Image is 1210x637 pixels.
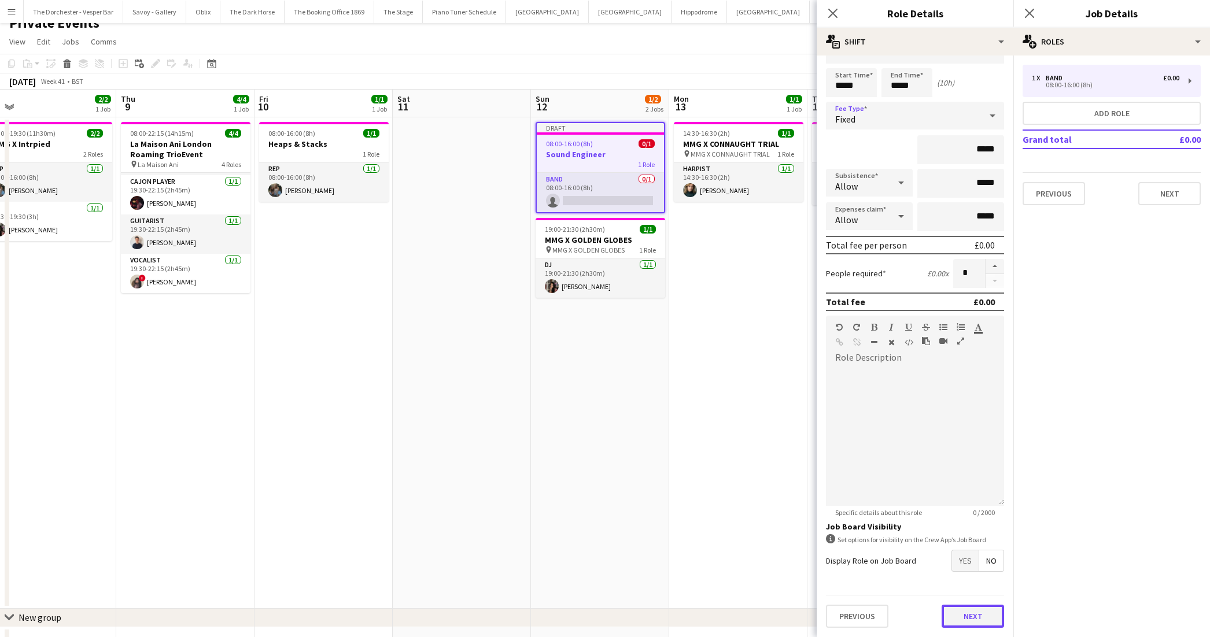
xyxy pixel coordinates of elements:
[130,129,194,138] span: 08:00-22:15 (14h15m)
[121,94,135,104] span: Thu
[812,139,942,149] h3: MMG X CONNAUGHT TRIAL
[9,14,99,32] h1: Private Events
[62,36,79,47] span: Jobs
[939,323,947,332] button: Unordered List
[536,94,549,104] span: Sun
[1013,6,1210,21] h3: Job Details
[674,162,803,202] app-card-role: Harpist1/114:30-16:30 (2h)[PERSON_NAME]
[952,550,979,571] span: Yes
[259,122,389,202] div: 08:00-16:00 (8h)1/1Heaps & Stacks1 RoleRep1/108:00-16:00 (8h)[PERSON_NAME]
[639,246,656,254] span: 1 Role
[534,100,549,113] span: 12
[363,150,379,158] span: 1 Role
[138,160,179,169] span: La Maison Ani
[887,338,895,347] button: Clear Formatting
[905,338,913,347] button: HTML Code
[639,139,655,148] span: 0/1
[905,323,913,332] button: Underline
[536,235,665,245] h3: MMG X GOLDEN GLOBES
[826,239,907,251] div: Total fee per person
[19,612,61,623] div: New group
[826,508,931,517] span: Specific details about this role
[423,1,506,23] button: Piano Tuner Schedule
[121,214,250,254] app-card-role: Guitarist1/119:30-22:15 (2h45m)[PERSON_NAME]
[810,100,825,113] span: 14
[537,173,664,212] app-card-role: Band0/108:00-16:00 (8h)
[826,268,886,279] label: People required
[95,105,110,113] div: 1 Job
[835,180,858,192] span: Allow
[645,95,661,103] span: 1/2
[121,175,250,214] app-card-role: Cajon Player1/119:30-22:15 (2h45m)[PERSON_NAME]
[1023,182,1085,205] button: Previous
[1163,74,1179,82] div: £0.00
[5,34,30,49] a: View
[259,94,268,104] span: Fri
[922,336,930,346] button: Paste as plain text
[121,254,250,293] app-card-role: Vocalist1/119:30-22:15 (2h45m)![PERSON_NAME]
[812,162,942,205] app-card-role: Cellist1/114:30-16:30 (2h)[PERSON_NAME] [PERSON_NAME]
[372,105,387,113] div: 1 Job
[371,95,388,103] span: 1/1
[1046,74,1067,82] div: Band
[778,129,794,138] span: 1/1
[139,275,146,282] span: !
[812,122,942,205] div: 14:30-16:30 (2h)1/1MMG X CONNAUGHT TRIAL MMG X CONNAUGHT TRIAL1 RoleCellist1/114:30-16:30 (2h)[PE...
[87,129,103,138] span: 2/2
[285,1,374,23] button: The Booking Office 1869
[546,139,593,148] span: 08:00-16:00 (8h)
[887,323,895,332] button: Italic
[777,150,794,158] span: 1 Role
[683,129,730,138] span: 14:30-16:30 (2h)
[1146,130,1201,149] td: £0.00
[674,139,803,149] h3: MMG X CONNAUGHT TRIAL
[835,113,855,125] span: Fixed
[979,550,1004,571] span: No
[259,139,389,149] h3: Heaps & Stacks
[396,100,410,113] span: 11
[121,122,250,293] app-job-card: 08:00-22:15 (14h15m)4/4La Maison Ani London Roaming TrioEvent La Maison Ani4 RolesRep1/108:00-16:...
[691,150,770,158] span: MMG X CONNAUGHT TRIAL
[374,1,423,23] button: The Stage
[986,259,1004,274] button: Increase
[536,218,665,298] app-job-card: 19:00-21:30 (2h30m)1/1MMG X GOLDEN GLOBES MMG X GOLDEN GLOBES1 RoleDJ1/119:00-21:30 (2h30m)[PERSO...
[812,94,825,104] span: Tue
[826,296,865,308] div: Total fee
[973,296,995,308] div: £0.00
[645,105,663,113] div: 2 Jobs
[119,100,135,113] span: 9
[363,129,379,138] span: 1/1
[220,1,285,23] button: The Dark Horse
[24,1,123,23] button: The Dorchester - Vesper Bar
[95,95,111,103] span: 2/2
[672,1,727,23] button: Hippodrome
[537,123,664,132] div: Draft
[222,160,241,169] span: 4 Roles
[9,76,36,87] div: [DATE]
[545,225,605,234] span: 19:00-21:30 (2h30m)
[121,139,250,160] h3: La Maison Ani London Roaming TrioEvent
[38,77,67,86] span: Week 41
[674,122,803,202] app-job-card: 14:30-16:30 (2h)1/1MMG X CONNAUGHT TRIAL MMG X CONNAUGHT TRIAL1 RoleHarpist1/114:30-16:30 (2h)[PE...
[870,323,878,332] button: Bold
[9,36,25,47] span: View
[83,150,103,158] span: 2 Roles
[835,323,843,332] button: Undo
[552,246,625,254] span: MMG X GOLDEN GLOBES
[957,323,965,332] button: Ordered List
[922,323,930,332] button: Strikethrough
[268,129,315,138] span: 08:00-16:00 (8h)
[506,1,589,23] button: [GEOGRAPHIC_DATA]
[536,122,665,213] app-job-card: Draft08:00-16:00 (8h)0/1Sound Engineer1 RoleBand0/108:00-16:00 (8h)
[1032,82,1179,88] div: 08:00-16:00 (8h)
[37,36,50,47] span: Edit
[638,160,655,169] span: 1 Role
[826,605,888,628] button: Previous
[397,94,410,104] span: Sat
[640,225,656,234] span: 1/1
[727,1,810,23] button: [GEOGRAPHIC_DATA]
[123,1,186,23] button: Savoy - Gallery
[927,268,949,279] div: £0.00 x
